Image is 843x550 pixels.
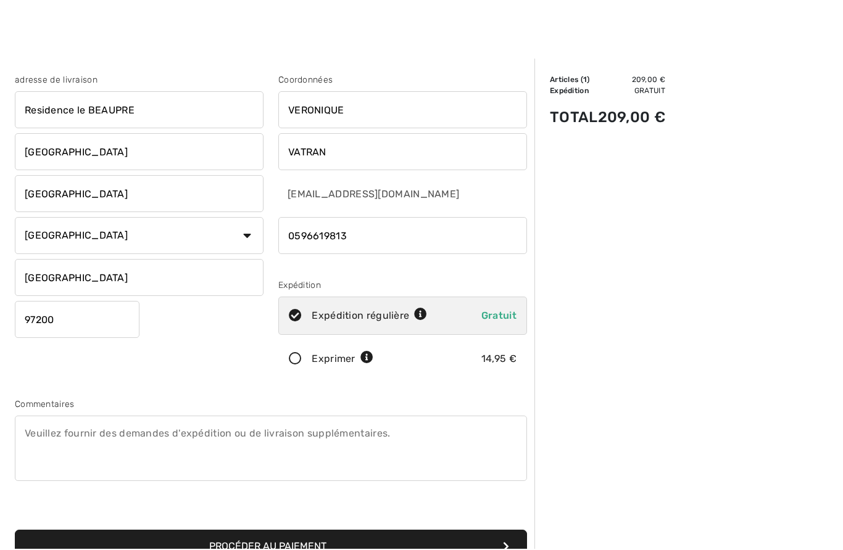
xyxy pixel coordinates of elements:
font: 209,00 € [632,76,665,85]
font: Coordonnées [278,76,333,87]
font: Commentaires [15,401,75,411]
input: Prénom [278,93,527,130]
input: Adresse Ligne 1 [15,93,264,130]
input: Adresse ligne 2 [15,135,264,172]
font: 209,00 € [598,110,665,127]
font: Exprimer [312,355,355,366]
font: Expédition [278,282,321,292]
input: État/Province [15,261,264,298]
font: Articles ( [550,76,583,85]
font: Total [550,110,598,127]
font: ) [587,76,589,85]
font: 14,95 € [481,355,517,366]
font: 1 [583,76,587,85]
font: Gratuit [481,311,517,323]
font: adresse de livraison [15,76,98,87]
input: Ville [15,177,264,214]
input: Mobile [278,219,527,256]
input: E-mail [278,177,465,214]
input: Zip / code postal [15,303,139,340]
input: Nom de famille [278,135,527,172]
font: Expédition [550,88,589,96]
font: Expédition régulière [312,311,409,323]
font: Gratuit [634,88,665,96]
